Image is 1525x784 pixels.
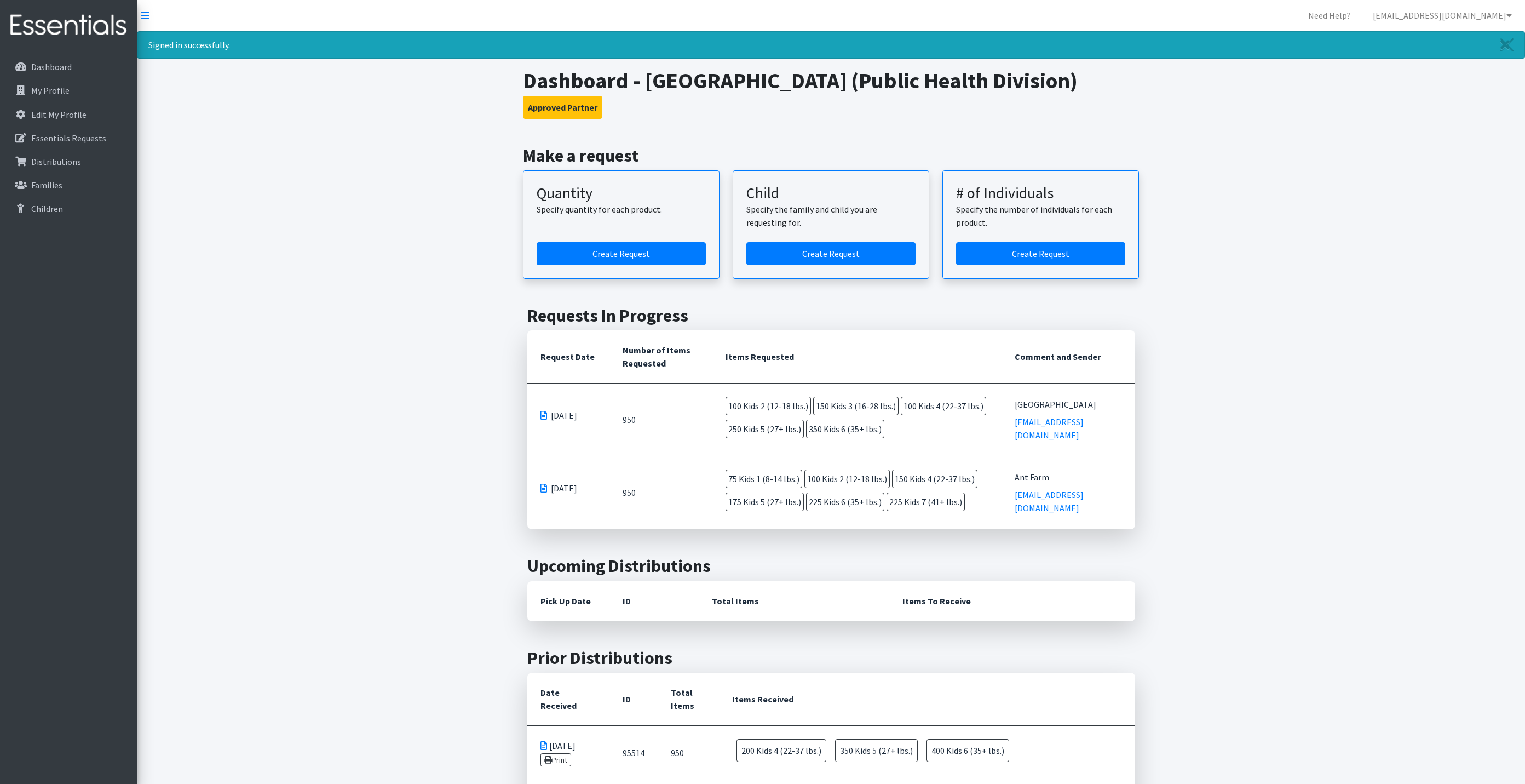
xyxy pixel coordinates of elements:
[523,96,602,119] button: Approved Partner
[540,753,572,766] a: Print
[889,581,1135,621] th: Items To Receive
[31,156,81,167] p: Distributions
[712,330,1002,384] th: Items Requested
[813,397,899,415] span: 150 Kids 3 (16-28 lbs.)
[1015,471,1121,484] div: Ant Farm
[887,493,965,511] span: 225 Kids 7 (41+ lbs.)
[892,470,977,488] span: 150 Kids 4 (22-37 lbs.)
[4,198,133,220] a: Children
[926,739,1009,762] span: 400 Kids 6 (35+ lbs.)
[523,67,1139,94] h1: Dashboard - [GEOGRAPHIC_DATA] (Public Health Division)
[4,104,133,125] a: Edit My Profile
[956,242,1125,265] a: Create a request by number of individuals
[1299,4,1360,26] a: Need Help?
[746,203,916,229] p: Specify the family and child you are requesting for.
[658,673,719,726] th: Total Items
[726,397,811,415] span: 100 Kids 2 (12-18 lbs.)
[806,493,884,511] span: 225 Kids 6 (35+ lbs.)
[1489,32,1524,58] a: Close
[1015,489,1084,513] a: [EMAIL_ADDRESS][DOMAIN_NAME]
[527,556,1135,576] h2: Upcoming Distributions
[1002,330,1135,384] th: Comment and Sender
[527,726,609,780] td: [DATE]
[537,203,706,216] p: Specify quantity for each product.
[527,581,609,621] th: Pick Up Date
[4,151,133,173] a: Distributions
[1015,416,1084,440] a: [EMAIL_ADDRESS][DOMAIN_NAME]
[4,56,133,78] a: Dashboard
[658,726,719,780] td: 950
[609,456,713,529] td: 950
[804,470,890,488] span: 100 Kids 2 (12-18 lbs.)
[4,7,133,44] img: HumanEssentials
[746,242,916,265] a: Create a request for a child or family
[31,180,62,191] p: Families
[956,184,1125,203] h3: # of Individuals
[4,79,133,101] a: My Profile
[609,330,713,384] th: Number of Items Requested
[746,184,916,203] h3: Child
[956,203,1125,229] p: Specify the number of individuals for each product.
[527,673,609,726] th: Date Received
[31,85,70,96] p: My Profile
[31,133,106,144] p: Essentials Requests
[537,184,706,203] h3: Quantity
[806,420,884,438] span: 350 Kids 6 (35+ lbs.)
[551,482,577,495] span: [DATE]
[137,31,1525,59] div: Signed in successfully.
[527,330,609,384] th: Request Date
[719,673,1135,726] th: Items Received
[527,648,1135,668] h2: Prior Distributions
[4,127,133,149] a: Essentials Requests
[537,242,706,265] a: Create a request by quantity
[31,109,87,120] p: Edit My Profile
[609,673,658,726] th: ID
[609,726,658,780] td: 95514
[1015,398,1121,411] div: [GEOGRAPHIC_DATA]
[726,420,804,438] span: 250 Kids 5 (27+ lbs.)
[31,61,72,72] p: Dashboard
[1364,4,1521,26] a: [EMAIL_ADDRESS][DOMAIN_NAME]
[527,305,1135,326] h2: Requests In Progress
[31,203,63,214] p: Children
[551,409,577,422] span: [DATE]
[901,397,986,415] span: 100 Kids 4 (22-37 lbs.)
[835,739,918,762] span: 350 Kids 5 (27+ lbs.)
[523,145,1139,166] h2: Make a request
[699,581,889,621] th: Total Items
[736,739,826,762] span: 200 Kids 4 (22-37 lbs.)
[726,470,802,488] span: 75 Kids 1 (8-14 lbs.)
[726,493,804,511] span: 175 Kids 5 (27+ lbs.)
[609,581,699,621] th: ID
[4,174,133,196] a: Families
[609,384,713,456] td: 950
